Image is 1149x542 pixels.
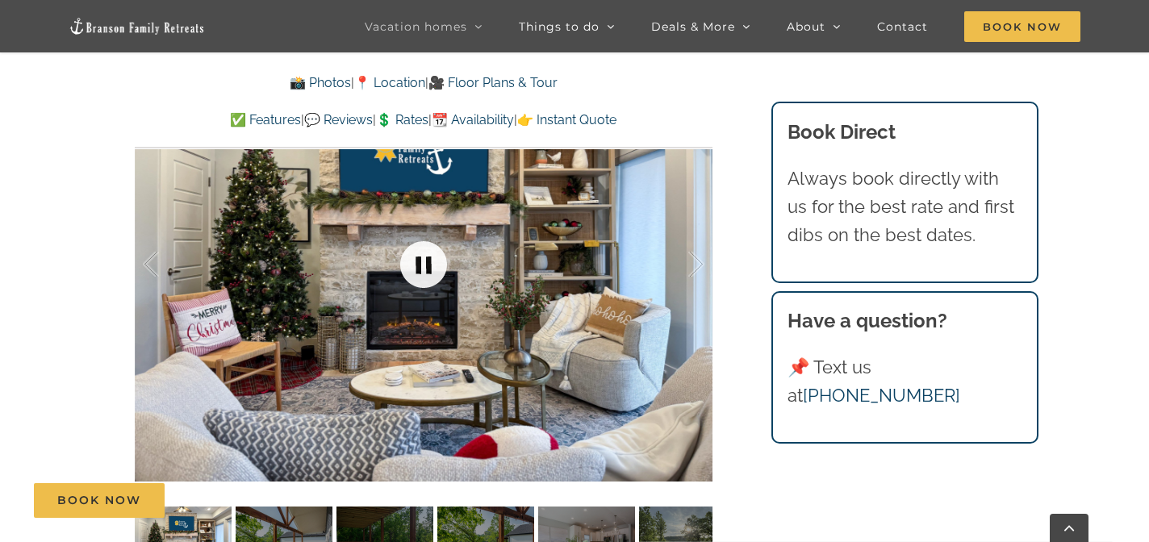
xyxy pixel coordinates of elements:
a: ✅ Features [230,112,301,127]
span: About [787,21,825,32]
span: Contact [877,21,928,32]
a: 📍 Location [354,75,425,90]
span: Deals & More [651,21,735,32]
span: Book Now [964,11,1080,42]
a: 📆 Availability [432,112,514,127]
a: 🎥 Floor Plans & Tour [428,75,558,90]
p: | | | | [135,110,712,131]
span: Book Now [57,494,141,507]
a: [PHONE_NUMBER] [803,385,960,406]
a: Book Now [34,483,165,518]
a: 💲 Rates [376,112,428,127]
a: 👉 Instant Quote [517,112,616,127]
h3: Have a question? [788,306,1023,336]
a: 📸 Photos [290,75,351,90]
p: 📌 Text us at [788,353,1023,410]
img: Branson Family Retreats Logo [69,17,206,35]
h3: Book Direct [788,118,1023,147]
p: | | [135,73,712,94]
span: Things to do [519,21,600,32]
p: Always book directly with us for the best rate and first dibs on the best dates. [788,165,1023,250]
a: 💬 Reviews [304,112,373,127]
span: Vacation homes [365,21,467,32]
